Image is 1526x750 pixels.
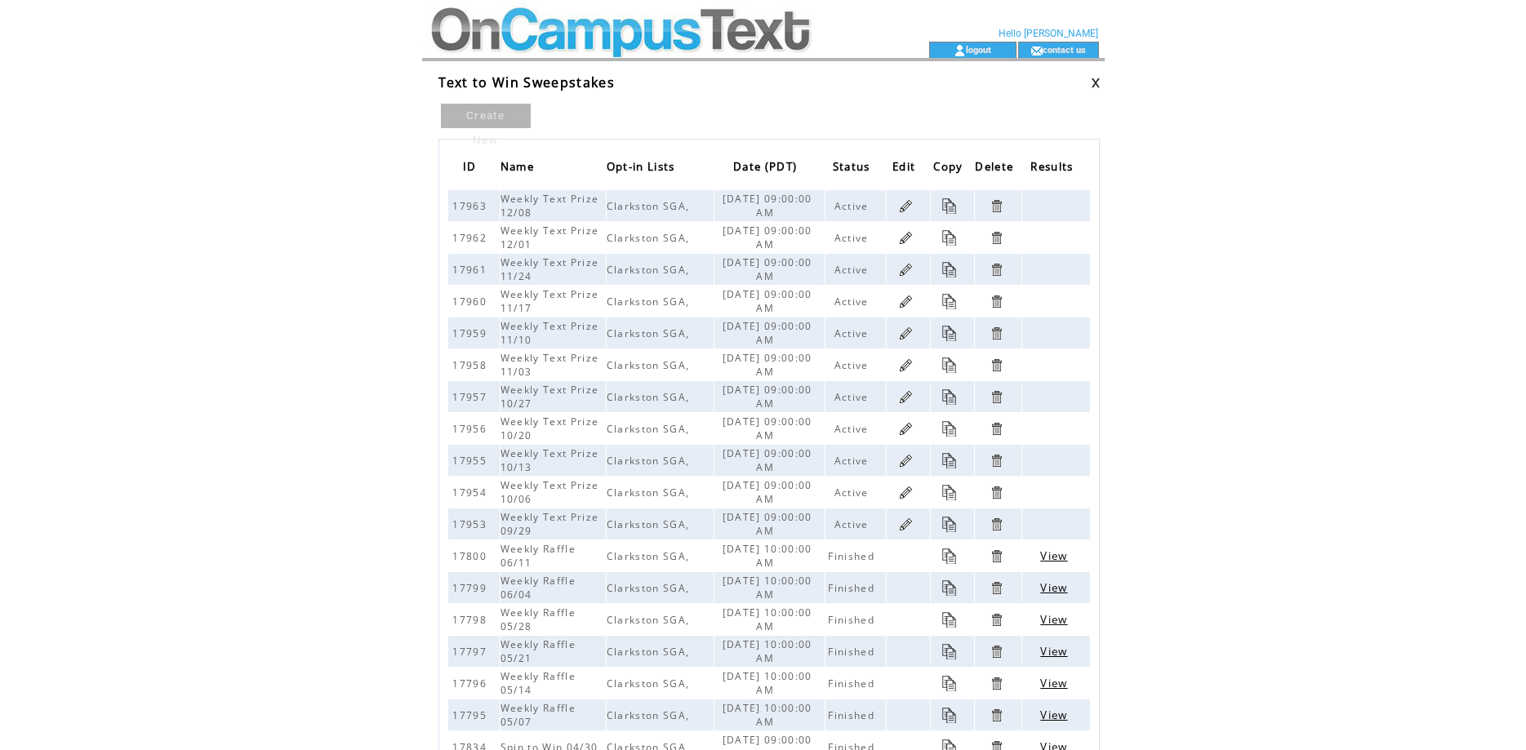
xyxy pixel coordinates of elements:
a: Click to copy [942,357,958,373]
span: Click to view results [1040,676,1067,690]
a: Click to copy [942,644,958,659]
span: 17797 [452,645,491,659]
a: Click to delete [989,548,1004,564]
a: Click to edit [898,421,914,437]
a: View [1039,646,1069,658]
a: Click to delete [989,517,1004,532]
span: 17957 [452,390,491,404]
span: [DATE] 10:00:00 AM [723,542,812,570]
span: Active [834,517,873,531]
span: [DATE] 09:00:00 AM [723,478,812,506]
a: Click to delete [989,230,1004,246]
span: Active [834,486,873,499]
a: Click to delete [989,326,1004,341]
span: 17962 [452,231,491,245]
a: Click to delete [989,708,1004,723]
span: 17963 [452,199,491,213]
a: Click to delete [989,198,1004,214]
span: [DATE] 09:00:00 AM [723,383,812,411]
span: 17958 [452,358,491,372]
span: Clarkston SGA, [607,263,694,277]
span: 17961 [452,263,491,277]
a: Click to edit [898,485,914,500]
a: Click to edit [898,262,914,277]
span: [DATE] 09:00:00 AM [723,319,812,347]
a: Click to edit [898,198,914,214]
span: [DATE] 10:00:00 AM [723,701,812,729]
span: Active [834,199,873,213]
a: Click to copy [942,421,958,437]
span: Weekly Text Prize 09/29 [501,510,599,538]
span: Clarkston SGA, [607,326,694,340]
a: Click to copy [942,198,958,214]
span: Active [834,263,873,277]
span: 17800 [452,549,491,563]
span: Clarkston SGA, [607,486,694,499]
span: Active [834,358,873,372]
span: Copy [933,155,967,182]
a: Click to copy [942,389,958,405]
span: [DATE] 09:00:00 AM [723,255,812,283]
a: Click to copy [942,453,958,468]
span: Finished [828,677,879,690]
a: Click to copy [942,485,958,500]
span: Clarkston SGA, [607,677,694,690]
a: Click to edit [898,357,914,373]
span: Click to view results [1040,644,1067,659]
a: logout [966,44,991,55]
span: [DATE] 09:00:00 AM [723,415,812,442]
a: Click to delete [989,389,1004,405]
span: 17956 [452,422,491,436]
span: Clarkston SGA, [607,549,694,563]
span: [DATE] 09:00:00 AM [723,446,812,474]
span: ID [463,155,481,182]
span: Hello [PERSON_NAME] [999,28,1098,39]
a: Click to edit [898,294,914,309]
span: Click to view results [1040,612,1067,627]
span: 17798 [452,613,491,627]
span: Opt-in Lists [607,155,679,182]
span: 17954 [452,486,491,499]
span: Weekly Text Prize 10/27 [501,383,599,411]
a: View [1039,583,1069,594]
span: Weekly Raffle 05/14 [501,669,576,697]
span: [DATE] 09:00:00 AM [723,224,812,251]
span: 17959 [452,326,491,340]
span: [DATE] 10:00:00 AM [723,637,812,665]
span: [DATE] 10:00:00 AM [723,606,812,633]
span: Clarkston SGA, [607,390,694,404]
a: Click to copy [942,548,958,564]
span: Finished [828,581,879,595]
a: View [1039,710,1069,721]
span: Active [834,231,873,245]
span: Weekly Raffle 05/07 [501,701,576,729]
span: Edit [892,155,919,182]
span: [DATE] 09:00:00 AM [723,351,812,379]
span: Clarkston SGA, [607,645,694,659]
span: 17960 [452,295,491,308]
span: Weekly Raffle 06/11 [501,542,576,570]
a: Click to delete [989,453,1004,468]
a: contact us [1043,44,1086,55]
a: Click to delete [989,485,1004,500]
span: Delete [975,155,1017,182]
span: Active [834,295,873,308]
span: [DATE] 10:00:00 AM [723,669,812,697]
span: Active [834,390,873,404]
a: Click to delete [989,580,1004,596]
span: Clarkston SGA, [607,613,694,627]
span: Clarkston SGA, [607,295,694,308]
span: Clarkston SGA, [607,517,694,531]
span: Click to view results [1040,548,1067,563]
span: Active [834,326,873,340]
span: Weekly Text Prize 12/01 [501,224,599,251]
span: Date (PDT) [733,155,801,182]
a: Click to delete [989,612,1004,628]
a: Click to edit [898,326,914,341]
a: Click to delete [989,421,1004,437]
span: 17795 [452,708,491,722]
span: Text to Win Sweepstakes [438,73,616,91]
a: Click to copy [942,326,958,341]
a: Click to delete [989,676,1004,691]
a: Click to copy [942,262,958,277]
